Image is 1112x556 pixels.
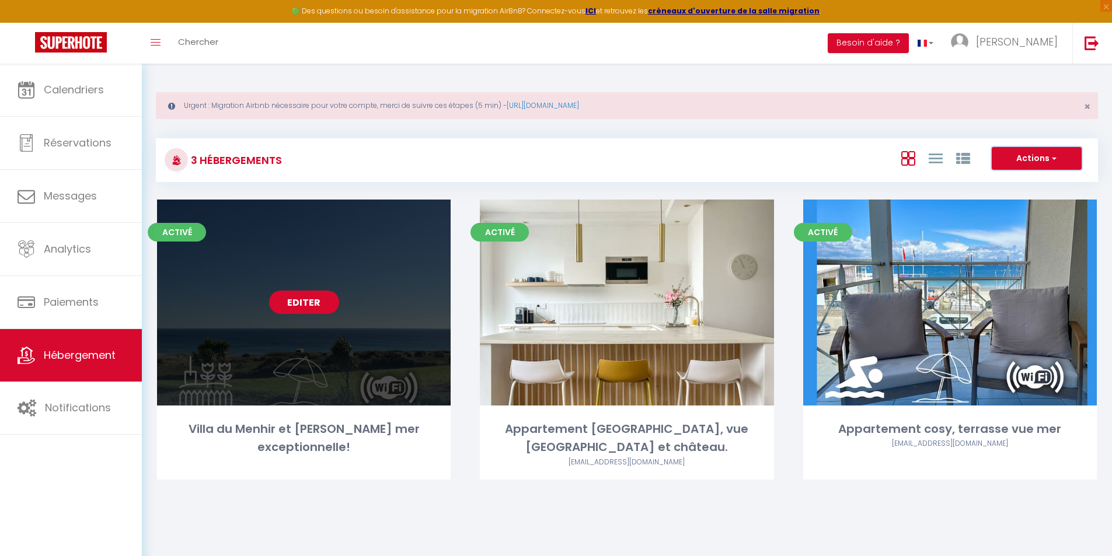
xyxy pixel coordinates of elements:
a: [URL][DOMAIN_NAME] [507,100,579,110]
iframe: Chat [1062,503,1103,547]
a: créneaux d'ouverture de la salle migration [648,6,820,16]
span: Réservations [44,135,111,150]
div: Villa du Menhir et [PERSON_NAME] mer exceptionnelle! [157,420,451,457]
span: Calendriers [44,82,104,97]
a: Editer [269,291,339,314]
div: Urgent : Migration Airbnb nécessaire pour votre compte, merci de suivre ces étapes (5 min) - [156,92,1098,119]
div: Airbnb [803,438,1097,449]
div: Airbnb [480,457,773,468]
span: Chercher [178,36,218,48]
img: logout [1085,36,1099,50]
span: Analytics [44,242,91,256]
span: Notifications [45,400,111,415]
a: Vue en Box [901,148,915,167]
img: ... [951,33,968,51]
h3: 3 Hébergements [188,147,282,173]
a: ... [PERSON_NAME] [942,23,1072,64]
a: Vue en Liste [929,148,943,167]
div: Appartement cosy, terrasse vue mer [803,420,1097,438]
span: × [1084,99,1090,114]
img: Super Booking [35,32,107,53]
span: Paiements [44,295,99,309]
span: Messages [44,188,97,203]
span: Activé [148,223,206,242]
button: Ouvrir le widget de chat LiveChat [9,5,44,40]
span: Hébergement [44,348,116,362]
button: Close [1084,102,1090,112]
a: Chercher [169,23,227,64]
div: Appartement [GEOGRAPHIC_DATA], vue [GEOGRAPHIC_DATA] et château. [480,420,773,457]
button: Actions [992,147,1082,170]
span: [PERSON_NAME] [976,34,1058,49]
span: Activé [470,223,529,242]
a: Vue par Groupe [956,148,970,167]
a: ICI [585,6,596,16]
span: Activé [794,223,852,242]
button: Besoin d'aide ? [828,33,909,53]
